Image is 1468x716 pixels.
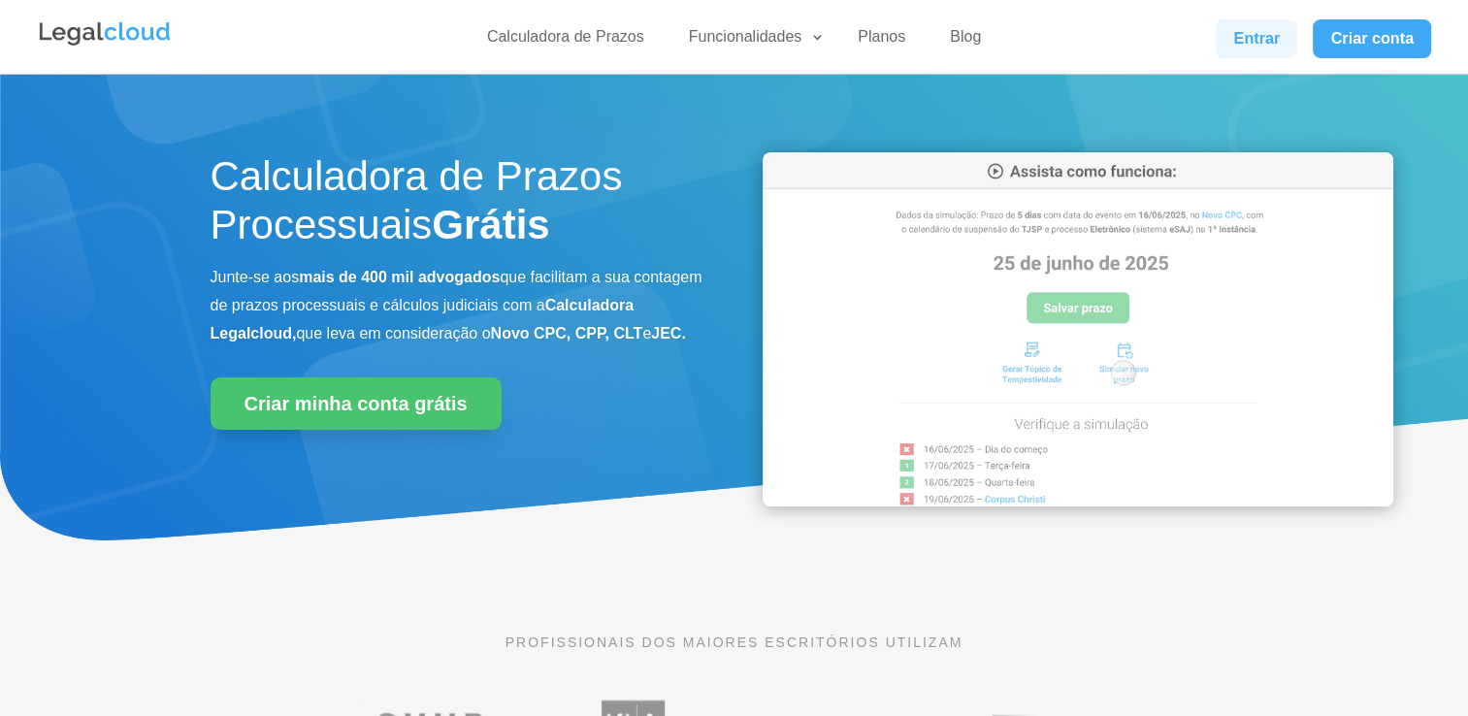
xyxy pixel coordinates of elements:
[432,202,549,247] strong: Grátis
[211,152,705,260] h1: Calculadora de Prazos Processuais
[211,632,1258,653] p: PROFISSIONAIS DOS MAIORES ESCRITÓRIOS UTILIZAM
[475,27,656,55] a: Calculadora de Prazos
[211,297,635,342] b: Calculadora Legalcloud,
[763,152,1393,506] img: Calculadora de Prazos Processuais da Legalcloud
[846,27,917,55] a: Planos
[491,325,643,342] b: Novo CPC, CPP, CLT
[37,19,173,49] img: Legalcloud Logo
[1216,19,1297,58] a: Entrar
[763,493,1393,509] a: Calculadora de Prazos Processuais da Legalcloud
[211,264,705,347] p: Junte-se aos que facilitam a sua contagem de prazos processuais e cálculos judiciais com a que le...
[1313,19,1431,58] a: Criar conta
[211,377,502,430] a: Criar minha conta grátis
[651,325,686,342] b: JEC.
[299,269,500,285] b: mais de 400 mil advogados
[37,35,173,51] a: Logo da Legalcloud
[938,27,993,55] a: Blog
[677,27,826,55] a: Funcionalidades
